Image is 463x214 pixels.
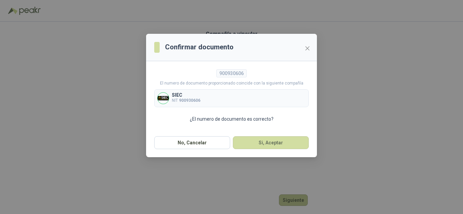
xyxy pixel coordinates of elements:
[172,97,200,104] p: NIT
[154,115,309,123] p: ¿El numero de documento es correcto?
[305,46,310,51] span: close
[179,98,200,103] b: 900930606
[158,93,169,104] img: Company Logo
[165,42,234,52] h3: Confirmar documento
[172,93,200,97] p: SIEC
[233,136,309,149] button: Si, Aceptar
[216,69,247,77] div: 900930606
[154,80,309,87] p: El numero de documento proporcionado coincide con la siguiente compañía
[154,136,230,149] button: No, Cancelar
[302,43,313,54] button: Close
